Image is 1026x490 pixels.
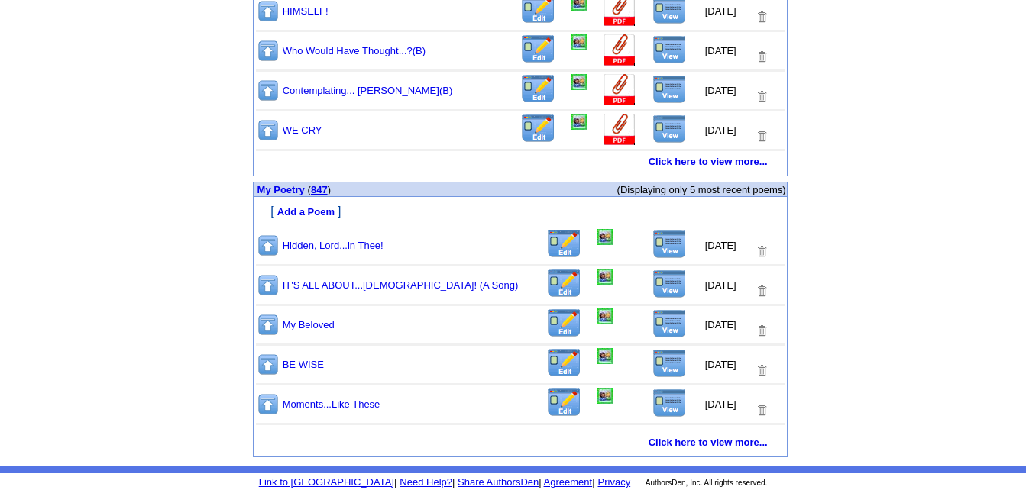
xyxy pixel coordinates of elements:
[277,206,335,218] font: Add a Poem
[257,183,305,195] a: My Poetry
[458,476,539,488] a: Share AuthorsDen
[254,169,260,175] img: shim.gif
[597,269,613,285] img: Add/Remove Photo
[283,45,426,56] a: Who Would Have Thought...?(B)
[571,114,587,130] img: Add/Remove Photo
[705,85,736,96] font: [DATE]
[283,319,335,330] a: My Beloved
[602,114,637,147] img: Add Attachment (PDF or .DOC)
[257,273,280,297] img: Move to top
[597,229,613,245] img: Add/Remove Photo
[283,124,322,136] a: WE CRY
[400,476,452,488] a: Need Help?
[270,205,273,218] font: [
[520,34,556,64] img: Edit this Title
[546,269,582,298] img: Edit this Title
[328,184,331,195] span: )
[755,89,769,104] img: Removes this Title
[571,74,587,90] img: Add/Remove Photo
[277,205,335,218] a: Add a Poem
[254,428,260,434] img: shim.gif
[652,35,687,64] img: View this Title
[705,279,736,291] font: [DATE]
[394,476,396,488] font: |
[597,348,613,364] img: Add/Remove Photo
[283,85,453,96] a: Contemplating... [PERSON_NAME](B)
[649,437,768,448] a: Click here to view more...
[338,205,341,218] font: ]
[598,476,631,488] a: Privacy
[544,476,593,488] a: Agreement
[257,184,305,195] font: My Poetry
[652,349,687,378] img: View this Title
[652,75,687,104] img: View this Title
[602,74,637,107] img: Add Attachment (PDF or .DOC)
[597,308,613,324] img: Add/Remove Photo
[283,5,329,17] a: HIMSELF!
[755,129,769,143] img: Removes this Title
[705,124,736,136] font: [DATE]
[283,279,519,291] a: IT'S ALL ABOUT...[DEMOGRAPHIC_DATA]! (A Song)
[602,34,637,67] img: Add Attachment (PDF or .DOC)
[517,176,523,182] img: shim.gif
[259,476,394,488] a: Link to [GEOGRAPHIC_DATA]
[520,74,556,104] img: Edit this Title
[542,476,595,488] font: |
[546,308,582,338] img: Edit this Title
[755,284,769,298] img: Removes this Title
[254,198,260,203] img: shim.gif
[705,398,736,410] font: [DATE]
[311,184,328,195] a: 847
[257,79,280,102] img: Move to top
[254,450,260,456] img: shim.gif
[257,353,280,376] img: Move to top
[539,476,541,488] font: |
[649,156,768,167] a: Click here to view more...
[520,114,556,143] img: Edit this Title
[597,388,613,404] img: Add/Remove Photo
[705,319,736,330] font: [DATE]
[254,220,260,225] img: shim.gif
[755,10,769,24] img: Removes this Title
[257,313,280,337] img: Move to top
[517,457,523,463] img: shim.gif
[652,309,687,338] img: View this Title
[257,118,280,142] img: Move to top
[652,269,687,298] img: View this Title
[257,234,280,257] img: Move to top
[257,39,280,63] img: Move to top
[546,229,582,259] img: Edit this Title
[546,348,582,378] img: Edit this Title
[546,388,582,417] img: Edit this Title
[705,5,736,17] font: [DATE]
[652,114,687,143] img: View this Title
[705,240,736,251] font: [DATE]
[571,34,587,50] img: Add/Remove Photo
[283,398,380,410] a: Moments...Like These
[705,45,736,56] font: [DATE]
[652,230,687,259] img: View this Title
[755,403,769,417] img: Removes this Title
[755,244,769,259] img: Removes this Title
[755,324,769,338] img: Removes this Title
[652,388,687,417] img: View this Title
[755,50,769,64] img: Removes this Title
[452,476,455,488] font: |
[755,363,769,378] img: Removes this Title
[257,392,280,416] img: Move to top
[617,184,786,195] font: (Displaying only 5 most recent poems)
[283,359,324,370] a: BE WISE
[283,240,384,251] a: Hidden, Lord...in Thee!
[646,479,768,487] font: AuthorsDen, Inc. All rights reserved.
[308,184,311,195] span: (
[705,359,736,370] font: [DATE]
